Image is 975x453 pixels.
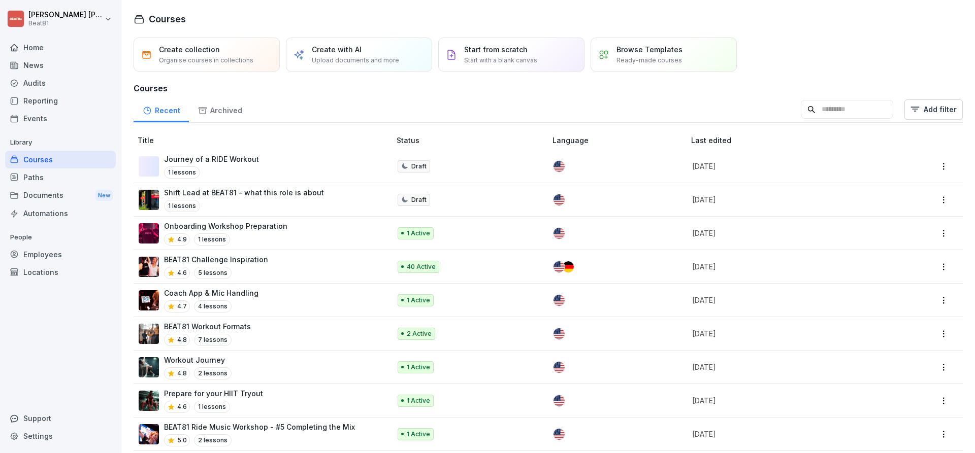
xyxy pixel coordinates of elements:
[134,96,189,122] a: Recent
[95,190,113,201] div: New
[164,166,200,179] p: 1 lessons
[407,430,430,439] p: 1 Active
[194,401,230,413] p: 1 lessons
[164,221,287,231] p: Onboarding Workshop Preparation
[692,395,881,406] p: [DATE]
[5,151,116,168] a: Courses
[563,261,574,272] img: de.svg
[139,223,159,243] img: ho20usilb1958hsj8ca7h6wm.png
[554,295,565,306] img: us.svg
[194,434,232,446] p: 2 lessons
[554,362,565,373] img: us.svg
[159,56,253,65] p: Organise courses in collections
[407,363,430,372] p: 1 Active
[139,290,159,310] img: qvhdmtns8s1mxu7an6i3adep.png
[692,362,881,372] p: [DATE]
[139,357,159,377] img: k7go51jz1gvh8zp5joazd0zj.png
[139,257,159,277] img: z9qsab734t8wudqjjzarpkdd.png
[139,424,159,444] img: h40rw5k3kysvsk1au9o0zah9.png
[5,409,116,427] div: Support
[5,92,116,110] a: Reporting
[164,254,268,265] p: BEAT81 Challenge Inspiration
[5,168,116,186] a: Paths
[5,186,116,205] a: DocumentsNew
[692,194,881,205] p: [DATE]
[164,355,232,365] p: Workout Journey
[28,20,103,27] p: Beat81
[554,228,565,239] img: us.svg
[397,135,548,146] p: Status
[407,396,430,405] p: 1 Active
[177,268,187,277] p: 4.6
[28,11,103,19] p: [PERSON_NAME] [PERSON_NAME]
[691,135,893,146] p: Last edited
[904,99,963,120] button: Add filter
[5,186,116,205] div: Documents
[554,194,565,205] img: us.svg
[139,324,159,344] img: y9fc2hljz12hjpqmn0lgbk2p.png
[177,369,187,378] p: 4.8
[5,246,116,263] a: Employees
[194,300,232,312] p: 4 lessons
[692,228,881,238] p: [DATE]
[164,422,355,432] p: BEAT81 Ride Music Workshop - #5 Completing the Mix
[5,134,116,151] p: Library
[177,436,187,445] p: 5.0
[5,39,116,56] a: Home
[149,12,186,26] h1: Courses
[5,204,116,222] div: Automations
[554,429,565,440] img: us.svg
[407,296,430,305] p: 1 Active
[194,334,232,346] p: 7 lessons
[464,44,528,55] p: Start from scratch
[134,82,963,94] h3: Courses
[164,321,251,332] p: BEAT81 Workout Formats
[411,162,427,171] p: Draft
[407,229,430,238] p: 1 Active
[5,110,116,127] a: Events
[312,56,399,65] p: Upload documents and more
[164,388,263,399] p: Prepare for your HIIT Tryout
[552,135,687,146] p: Language
[189,96,251,122] a: Archived
[5,229,116,246] p: People
[5,74,116,92] div: Audits
[194,233,230,246] p: 1 lessons
[692,295,881,305] p: [DATE]
[692,328,881,339] p: [DATE]
[554,395,565,406] img: us.svg
[616,56,682,65] p: Ready-made courses
[312,44,362,55] p: Create with AI
[164,288,258,298] p: Coach App & Mic Handling
[554,328,565,339] img: us.svg
[692,161,881,171] p: [DATE]
[554,261,565,272] img: us.svg
[5,263,116,281] a: Locations
[194,267,232,279] p: 5 lessons
[139,391,159,411] img: yvi5w3kiu0xypxk8hsf2oii2.png
[5,427,116,445] a: Settings
[464,56,537,65] p: Start with a blank canvas
[554,161,565,172] img: us.svg
[5,56,116,74] a: News
[407,329,432,338] p: 2 Active
[692,261,881,272] p: [DATE]
[159,44,220,55] p: Create collection
[177,402,187,411] p: 4.6
[407,262,436,271] p: 40 Active
[692,429,881,439] p: [DATE]
[164,187,324,198] p: Shift Lead at BEAT81 - what this role is about
[411,195,427,204] p: Draft
[177,302,187,311] p: 4.7
[139,190,159,210] img: tmi8yio0vtf3hr8036ahoogz.png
